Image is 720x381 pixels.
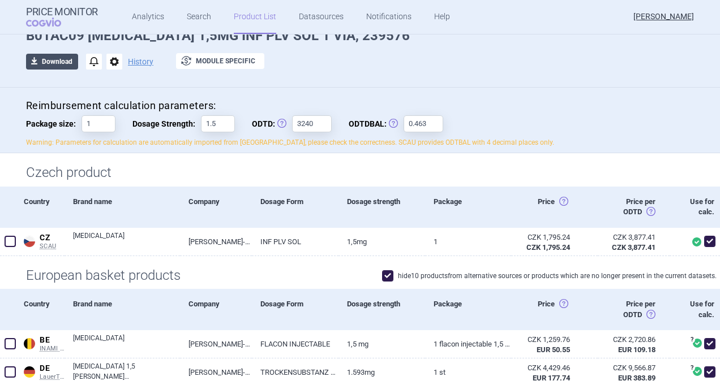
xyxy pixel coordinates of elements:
div: Brand name [65,187,180,227]
span: ? [688,336,695,343]
div: CZK 9,566.87 [606,363,655,373]
div: CZK 2,720.86 [606,335,655,345]
strong: EUR 50.55 [537,345,570,354]
span: INAMI RPS [40,345,65,353]
h4: Reimbursement calculation parameters: [26,99,694,113]
a: INF PLV SOL [252,228,338,256]
h1: B01AC09 [MEDICAL_DATA] 1,5MG INF PLV SOL 1 VIA, 239576 [26,28,694,44]
h1: European basket products [26,267,694,284]
span: DE [40,363,65,374]
div: Package [425,187,512,227]
button: Download [26,54,78,70]
span: CZ [40,233,65,243]
div: Company [180,187,252,227]
span: LauerTaxe CGM [40,373,65,381]
span: Dosage Strength: [132,115,201,132]
a: [PERSON_NAME]-CILAG [180,330,252,358]
a: 1 [425,228,512,256]
a: Price MonitorCOGVIO [26,6,98,28]
div: Package [425,289,512,330]
a: CZK 2,720.86EUR 109.18 [598,330,670,360]
div: Price per ODTD [598,187,670,227]
a: DEDELauerTaxe CGM [20,361,65,381]
input: ODTD: [292,115,332,132]
a: [PERSON_NAME]-CILAG INTERNATIONAL N.V., BEERSE [180,228,252,256]
div: Country [20,289,65,330]
abbr: Česko ex-factory [520,232,570,253]
div: CZK 4,429.46 [520,363,570,373]
a: 1,5 mg [338,330,425,358]
div: Price [511,187,598,227]
button: History [128,58,153,66]
img: Czech Republic [24,236,35,247]
div: Price [511,289,598,330]
span: ? [688,365,695,371]
div: Use for calc. [670,187,720,227]
input: Dosage Strength: [201,115,235,132]
div: CZK 1,259.76 [520,335,570,345]
div: Use for calc. [670,289,720,330]
a: CZCZSCAU [20,231,65,250]
div: Country [20,187,65,227]
strong: CZK 1,795.24 [526,243,570,252]
img: Belgium [24,338,35,349]
div: Dosage strength [338,289,425,330]
div: Dosage Form [252,289,338,330]
a: 1 flacon injectable 1,5 mg poudre pour solution à diluer pour perfusion, 1,5 mg [425,330,512,358]
div: Dosage Form [252,187,338,227]
img: Germany [24,366,35,378]
a: [MEDICAL_DATA] [73,333,180,353]
p: Warning: Parameters for calculation are automatically imported from [GEOGRAPHIC_DATA], please che... [26,138,694,148]
input: ODTDBAL: [404,115,443,132]
input: Package size: [82,115,115,132]
a: [MEDICAL_DATA] [73,231,180,251]
a: FLACON INJECTABLE [252,330,338,358]
a: BEBEINAMI RPS [20,333,65,353]
a: 1,5MG [338,228,425,256]
button: Module specific [176,53,264,69]
div: CZK 1,795.24 [520,232,570,243]
abbr: SP-CAU-010 Belgie hrazené LP [520,335,570,355]
strong: EUR 109.18 [618,345,655,354]
span: SCAU [40,243,65,250]
span: COGVIO [26,18,77,27]
div: Dosage strength [338,187,425,227]
div: Price per ODTD [598,289,670,330]
span: ODTD: [252,115,292,132]
strong: CZK 3,877.41 [612,243,655,252]
div: Brand name [65,289,180,330]
strong: Price Monitor [26,6,98,18]
label: hide 10 products from alternative sources or products which are no longer present in the current ... [382,270,717,282]
div: Company [180,289,252,330]
span: ODTDBAL: [349,115,404,132]
div: CZK 3,877.41 [606,232,655,243]
span: BE [40,335,65,345]
span: Package size: [26,115,82,132]
a: CZK 3,877.41CZK 3,877.41 [598,228,670,257]
h1: Czech product [26,164,694,181]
